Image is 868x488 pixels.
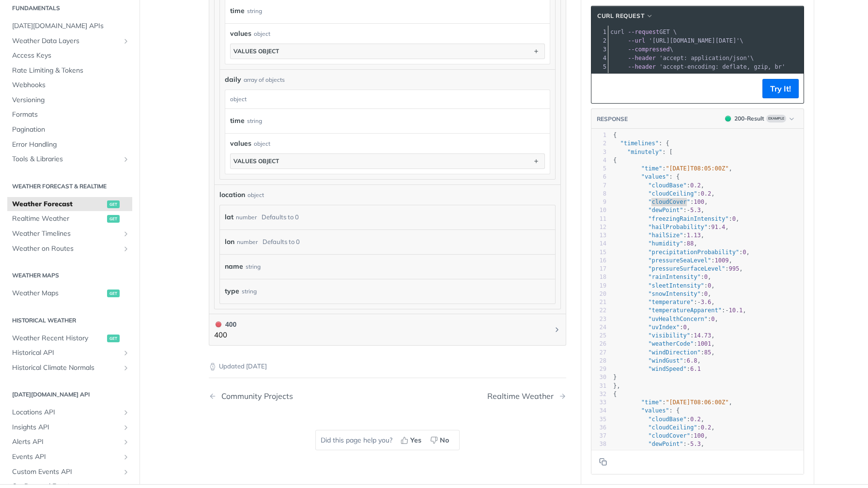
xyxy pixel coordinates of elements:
[613,165,732,172] span: : ,
[591,248,606,257] div: 15
[209,362,566,371] p: Updated [DATE]
[591,424,606,432] div: 36
[690,416,701,423] span: 0.2
[242,284,257,298] div: string
[247,4,262,18] div: string
[122,37,130,45] button: Show subpages for Weather Data Layers
[628,46,670,53] span: --compressed
[591,182,606,190] div: 7
[7,286,132,301] a: Weather Mapsget
[591,306,606,315] div: 22
[591,231,606,240] div: 13
[107,200,120,208] span: get
[591,357,606,365] div: 28
[591,382,606,390] div: 31
[613,232,704,239] span: : ,
[725,307,728,314] span: -
[694,198,704,205] span: 100
[613,215,739,222] span: : ,
[694,432,704,439] span: 100
[12,467,120,477] span: Custom Events API
[254,30,270,38] div: object
[225,75,241,85] span: daily
[225,284,239,298] label: type
[7,465,132,479] a: Custom Events APIShow subpages for Custom Events API
[12,229,120,239] span: Weather Timelines
[591,131,606,139] div: 1
[12,363,120,373] span: Historical Climate Normals
[613,149,673,155] span: : [
[701,424,712,431] span: 0.2
[591,173,606,181] div: 6
[230,29,251,39] span: values
[233,47,279,55] div: values object
[7,93,132,107] a: Versioning
[648,299,694,305] span: "temperature"
[687,240,694,247] span: 88
[230,114,245,128] label: time
[7,212,132,226] a: Realtime Weatherget
[613,140,669,147] span: : {
[613,282,715,289] span: : ,
[687,441,690,447] span: -
[12,199,105,209] span: Weather Forecast
[610,29,677,35] span: GET \
[743,249,746,256] span: 0
[683,324,687,331] span: 0
[687,207,690,213] span: -
[12,214,105,224] span: Realtime Weather
[225,210,233,224] label: lat
[7,420,132,435] a: Insights APIShow subpages for Insights API
[591,28,608,36] div: 1
[591,257,606,265] div: 16
[648,215,728,222] span: "freezingRainIntensity"
[262,210,299,224] div: Defaults to 0
[122,453,130,461] button: Show subpages for Events API
[12,140,130,150] span: Error Handling
[648,182,686,189] span: "cloudBase"
[591,240,606,248] div: 14
[613,374,617,381] span: }
[613,391,617,397] span: {
[591,332,606,340] div: 25
[613,173,680,180] span: : {
[720,114,799,123] button: 200200-ResultExample
[7,435,132,449] a: Alerts APIShow subpages for Alerts API
[591,190,606,198] div: 8
[648,257,711,264] span: "pressureSeaLevel"
[7,242,132,256] a: Weather on RoutesShow subpages for Weather on Routes
[613,290,711,297] span: : ,
[697,340,711,347] span: 1001
[7,346,132,360] a: Historical APIShow subpages for Historical API
[7,316,132,325] h2: Historical Weather
[591,165,606,173] div: 5
[591,323,606,332] div: 24
[628,29,659,35] span: --request
[591,390,606,398] div: 32
[122,468,130,476] button: Show subpages for Custom Events API
[648,416,686,423] span: "cloudBase"
[217,392,293,401] div: Community Projects
[397,433,427,447] button: Yes
[628,55,656,61] span: --header
[690,207,701,213] span: 5.3
[648,332,690,339] span: "visibility"
[648,232,683,239] span: "hailSize"
[591,373,606,381] div: 30
[591,36,608,45] div: 2
[704,349,711,356] span: 85
[648,424,697,431] span: "cloudCeiling"
[7,34,132,48] a: Weather Data LayersShow subpages for Weather Data Layers
[7,48,132,63] a: Access Keys
[613,240,697,247] span: : ,
[732,215,736,222] span: 0
[12,110,130,120] span: Formats
[487,392,558,401] div: Realtime Weather
[122,230,130,238] button: Show subpages for Weather Timelines
[7,361,132,375] a: Historical Climate NormalsShow subpages for Historical Climate Normals
[648,357,683,364] span: "windGust"
[254,139,270,148] div: object
[690,182,701,189] span: 0.2
[613,132,617,138] span: {
[7,108,132,122] a: Formats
